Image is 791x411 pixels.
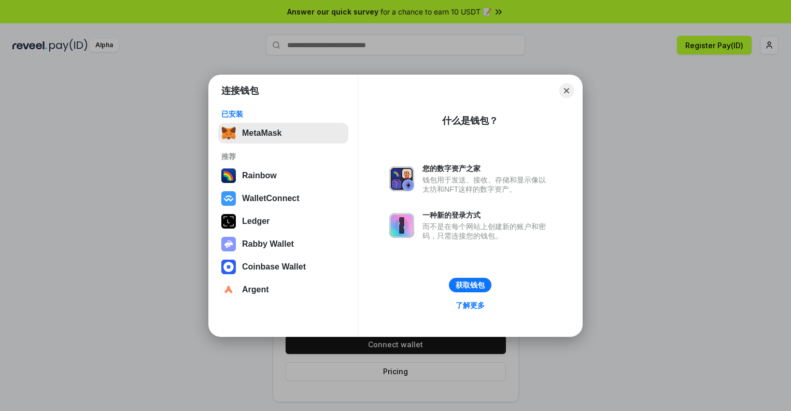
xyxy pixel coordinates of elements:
div: 已安装 [221,109,345,119]
img: svg+xml,%3Csvg%20fill%3D%22none%22%20height%3D%2233%22%20viewBox%3D%220%200%2035%2033%22%20width%... [221,126,236,140]
div: 而不是在每个网站上创建新的账户和密码，只需连接您的钱包。 [422,222,551,240]
div: 什么是钱包？ [442,115,498,127]
img: svg+xml,%3Csvg%20xmlns%3D%22http%3A%2F%2Fwww.w3.org%2F2000%2Fsvg%22%20fill%3D%22none%22%20viewBox... [389,213,414,238]
div: Ledger [242,217,270,226]
img: svg+xml,%3Csvg%20width%3D%2228%22%20height%3D%2228%22%20viewBox%3D%220%200%2028%2028%22%20fill%3D... [221,282,236,297]
img: svg+xml,%3Csvg%20xmlns%3D%22http%3A%2F%2Fwww.w3.org%2F2000%2Fsvg%22%20fill%3D%22none%22%20viewBox... [221,237,236,251]
button: Ledger [218,211,348,232]
div: 了解更多 [456,301,485,310]
div: 您的数字资产之家 [422,164,551,173]
button: Rabby Wallet [218,234,348,254]
div: Coinbase Wallet [242,262,306,272]
button: Rainbow [218,165,348,186]
div: 一种新的登录方式 [422,210,551,220]
img: svg+xml,%3Csvg%20xmlns%3D%22http%3A%2F%2Fwww.w3.org%2F2000%2Fsvg%22%20width%3D%2228%22%20height%3... [221,214,236,229]
button: MetaMask [218,123,348,144]
div: Rainbow [242,171,277,180]
div: 推荐 [221,152,345,161]
button: 获取钱包 [449,278,491,292]
h1: 连接钱包 [221,84,259,97]
img: svg+xml,%3Csvg%20width%3D%22120%22%20height%3D%22120%22%20viewBox%3D%220%200%20120%20120%22%20fil... [221,168,236,183]
div: 钱包用于发送、接收、存储和显示像以太坊和NFT这样的数字资产。 [422,175,551,194]
a: 了解更多 [449,299,491,312]
div: MetaMask [242,129,281,138]
div: Argent [242,285,269,294]
button: Coinbase Wallet [218,257,348,277]
img: svg+xml,%3Csvg%20width%3D%2228%22%20height%3D%2228%22%20viewBox%3D%220%200%2028%2028%22%20fill%3D... [221,260,236,274]
img: svg+xml,%3Csvg%20width%3D%2228%22%20height%3D%2228%22%20viewBox%3D%220%200%2028%2028%22%20fill%3D... [221,191,236,206]
button: WalletConnect [218,188,348,209]
button: Argent [218,279,348,300]
div: 获取钱包 [456,280,485,290]
button: Close [559,83,574,98]
img: svg+xml,%3Csvg%20xmlns%3D%22http%3A%2F%2Fwww.w3.org%2F2000%2Fsvg%22%20fill%3D%22none%22%20viewBox... [389,166,414,191]
div: Rabby Wallet [242,239,294,249]
div: WalletConnect [242,194,300,203]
